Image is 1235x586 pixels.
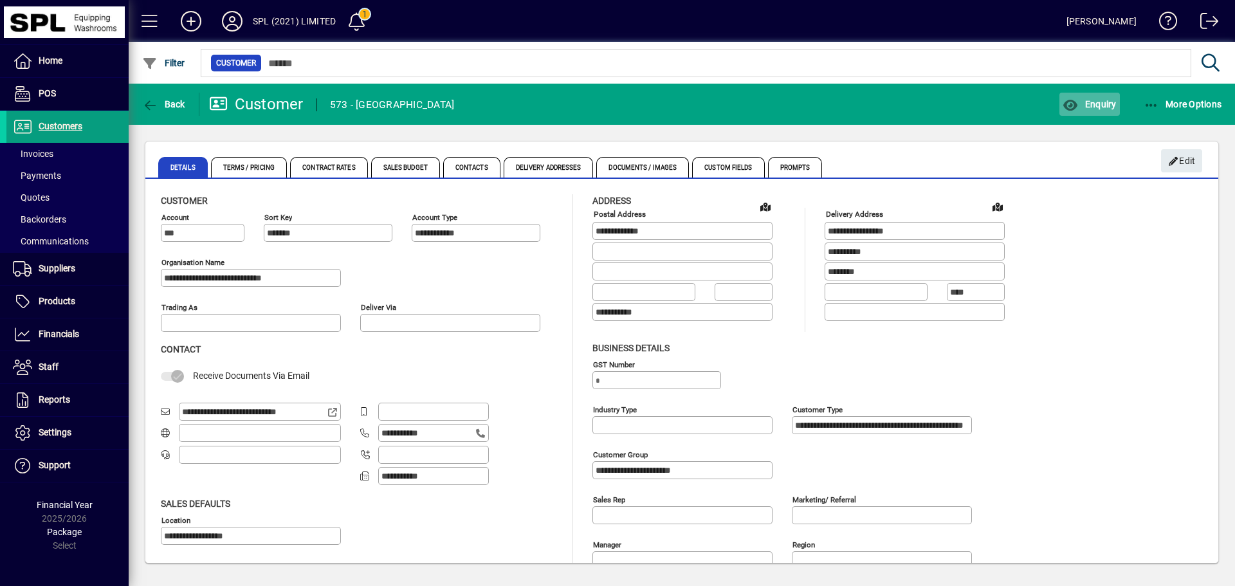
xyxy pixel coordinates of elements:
a: Payments [6,165,129,187]
button: Enquiry [1059,93,1119,116]
a: View on map [755,196,776,217]
a: Support [6,450,129,482]
span: Products [39,296,75,306]
span: Backorders [13,214,66,224]
mat-label: Industry type [593,405,637,414]
span: Terms / Pricing [211,157,288,178]
span: Staff [39,362,59,372]
span: Address [592,196,631,206]
span: Package [47,527,82,537]
a: Home [6,45,129,77]
a: Knowledge Base [1149,3,1178,44]
div: 573 - [GEOGRAPHIC_DATA] [330,95,455,115]
mat-label: Marketing/ Referral [792,495,856,504]
button: Edit [1161,149,1202,172]
a: Settings [6,417,129,449]
span: Quotes [13,192,50,203]
a: Suppliers [6,253,129,285]
span: Details [158,157,208,178]
button: More Options [1140,93,1225,116]
span: Business details [592,343,670,353]
span: Reports [39,394,70,405]
span: Invoices [13,149,53,159]
span: Filter [142,58,185,68]
span: Communications [13,236,89,246]
span: Edit [1168,151,1196,172]
mat-label: Customer group [593,450,648,459]
mat-label: Customer type [792,405,843,414]
span: Documents / Images [596,157,689,178]
div: Customer [209,94,304,114]
span: Home [39,55,62,66]
span: Support [39,460,71,470]
mat-label: Account Type [412,213,457,222]
mat-label: Trading as [161,303,197,312]
span: Delivery Addresses [504,157,594,178]
span: Sales Budget [371,157,440,178]
button: Back [139,93,188,116]
mat-label: Manager [593,540,621,549]
span: Prompts [768,157,823,178]
span: Financials [39,329,79,339]
mat-label: Sales rep [593,495,625,504]
a: Staff [6,351,129,383]
span: More Options [1144,99,1222,109]
a: Backorders [6,208,129,230]
span: Suppliers [39,263,75,273]
span: Contacts [443,157,500,178]
span: Enquiry [1063,99,1116,109]
span: Financial Year [37,500,93,510]
a: Quotes [6,187,129,208]
span: Custom Fields [692,157,764,178]
span: Back [142,99,185,109]
mat-label: Account [161,213,189,222]
mat-label: Location [161,515,190,524]
a: Products [6,286,129,318]
mat-label: GST Number [593,360,635,369]
button: Profile [212,10,253,33]
span: Payments [13,170,61,181]
span: Contract Rates [290,157,367,178]
a: POS [6,78,129,110]
button: Filter [139,51,188,75]
div: [PERSON_NAME] [1066,11,1137,32]
span: Customer [216,57,256,69]
a: Financials [6,318,129,351]
app-page-header-button: Back [129,93,199,116]
mat-label: Sort key [264,213,292,222]
a: Invoices [6,143,129,165]
div: SPL (2021) LIMITED [253,11,336,32]
a: Reports [6,384,129,416]
mat-label: Deliver via [361,303,396,312]
mat-label: Organisation name [161,258,224,267]
span: Receive Documents Via Email [193,371,309,381]
span: Customers [39,121,82,131]
a: Communications [6,230,129,252]
span: Sales defaults [161,499,230,509]
mat-label: Region [792,540,815,549]
span: POS [39,88,56,98]
a: Logout [1191,3,1219,44]
a: View on map [987,196,1008,217]
span: Contact [161,344,201,354]
button: Add [170,10,212,33]
span: Settings [39,427,71,437]
span: Customer [161,196,208,206]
